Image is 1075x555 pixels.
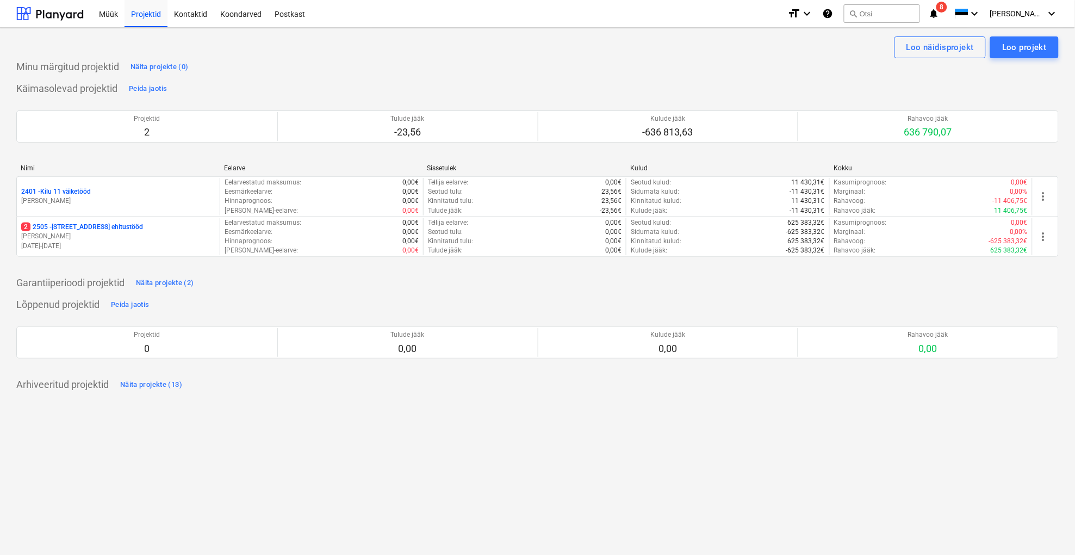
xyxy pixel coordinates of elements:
[1002,40,1047,54] div: Loo projekt
[391,342,425,355] p: 0,00
[225,246,298,255] p: [PERSON_NAME]-eelarve :
[111,299,149,311] div: Peida jaotis
[21,196,215,206] p: [PERSON_NAME]
[790,187,825,196] p: -11 430,31€
[402,227,419,237] p: 0,00€
[605,218,622,227] p: 0,00€
[605,178,622,187] p: 0,00€
[133,274,197,292] button: Näita projekte (2)
[402,206,419,215] p: 0,00€
[788,237,825,246] p: 625 383,32€
[989,237,1028,246] p: -625 383,32€
[126,80,170,97] button: Peida jaotis
[120,379,182,391] div: Näita projekte (13)
[834,196,866,206] p: Rahavoog :
[402,187,419,196] p: 0,00€
[631,237,681,246] p: Kinnitatud kulud :
[788,218,825,227] p: 625 383,32€
[643,114,693,124] p: Kulude jääk
[16,82,117,95] p: Käimasolevad projektid
[21,223,143,232] p: 2505 - [STREET_ADDRESS] ehitustööd
[834,218,887,227] p: Kasumiprognoos :
[21,187,91,196] p: 2401 - Kilu 11 väiketööd
[21,164,215,172] div: Nimi
[21,223,30,231] span: 2
[225,196,272,206] p: Hinnaprognoos :
[225,237,272,246] p: Hinnaprognoos :
[391,126,425,139] p: -23,56
[428,227,463,237] p: Seotud tulu :
[224,164,419,172] div: Eelarve
[391,114,425,124] p: Tulude jääk
[134,114,160,124] p: Projektid
[631,227,679,237] p: Sidumata kulud :
[822,7,833,20] i: Abikeskus
[1046,7,1059,20] i: keyboard_arrow_down
[21,187,215,206] div: 2401 -Kilu 11 väiketööd[PERSON_NAME]
[787,7,800,20] i: format_size
[790,206,825,215] p: -11 430,31€
[630,164,825,172] div: Kulud
[21,223,215,250] div: 22505 -[STREET_ADDRESS] ehitustööd[PERSON_NAME][DATE]-[DATE]
[906,40,974,54] div: Loo näidisprojekt
[792,196,825,206] p: 11 430,31€
[786,227,825,237] p: -625 383,32€
[16,378,109,391] p: Arhiveeritud projektid
[16,298,100,311] p: Lõppenud projektid
[834,178,887,187] p: Kasumiprognoos :
[800,7,813,20] i: keyboard_arrow_down
[600,206,622,215] p: -23,56€
[834,164,1028,172] div: Kokku
[990,9,1045,18] span: [PERSON_NAME]
[894,36,986,58] button: Loo näidisprojekt
[134,126,160,139] p: 2
[631,178,671,187] p: Seotud kulud :
[631,218,671,227] p: Seotud kulud :
[427,164,622,172] div: Sissetulek
[834,246,876,255] p: Rahavoo jääk :
[1010,187,1028,196] p: 0,00%
[402,196,419,206] p: 0,00€
[428,196,474,206] p: Kinnitatud tulu :
[117,376,185,393] button: Näita projekte (13)
[16,276,125,289] p: Garantiiperioodi projektid
[16,60,119,73] p: Minu märgitud projektid
[225,187,272,196] p: Eesmärkeelarve :
[991,246,1028,255] p: 625 383,32€
[908,342,948,355] p: 0,00
[402,237,419,246] p: 0,00€
[834,237,866,246] p: Rahavoog :
[643,126,693,139] p: -636 813,63
[929,7,940,20] i: notifications
[1037,190,1050,203] span: more_vert
[428,178,469,187] p: Tellija eelarve :
[402,246,419,255] p: 0,00€
[631,196,681,206] p: Kinnitatud kulud :
[1037,230,1050,243] span: more_vert
[1011,218,1028,227] p: 0,00€
[428,187,463,196] p: Seotud tulu :
[108,296,152,313] button: Peida jaotis
[844,4,920,23] button: Otsi
[21,232,215,241] p: [PERSON_NAME]
[834,206,876,215] p: Rahavoo jääk :
[428,206,463,215] p: Tulude jääk :
[631,187,679,196] p: Sidumata kulud :
[134,330,160,340] p: Projektid
[402,218,419,227] p: 0,00€
[128,58,191,76] button: Näita projekte (0)
[428,237,474,246] p: Kinnitatud tulu :
[834,187,866,196] p: Marginaal :
[402,178,419,187] p: 0,00€
[225,227,272,237] p: Eesmärkeelarve :
[786,246,825,255] p: -625 383,32€
[650,342,685,355] p: 0,00
[631,206,667,215] p: Kulude jääk :
[792,178,825,187] p: 11 430,31€
[908,330,948,340] p: Rahavoo jääk
[601,196,622,206] p: 23,56€
[428,246,463,255] p: Tulude jääk :
[993,196,1028,206] p: -11 406,75€
[1021,503,1075,555] iframe: Chat Widget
